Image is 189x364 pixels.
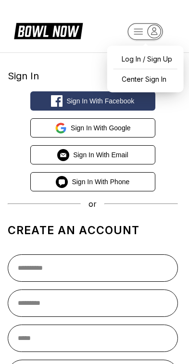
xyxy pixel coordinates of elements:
[8,224,178,237] h1: Create an account
[66,97,134,105] span: Sign in with Facebook
[8,70,178,82] div: Sign In
[30,91,155,111] button: Sign in with Facebook
[30,172,155,191] button: Sign in with Phone
[72,178,129,186] span: Sign in with Phone
[30,118,155,138] button: Sign in with Google
[73,151,128,159] span: Sign in with Email
[30,145,155,164] button: Sign in with Email
[112,71,179,88] a: Center Sign In
[8,199,178,209] div: or
[71,124,131,132] span: Sign in with Google
[112,50,179,67] a: Log In / Sign Up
